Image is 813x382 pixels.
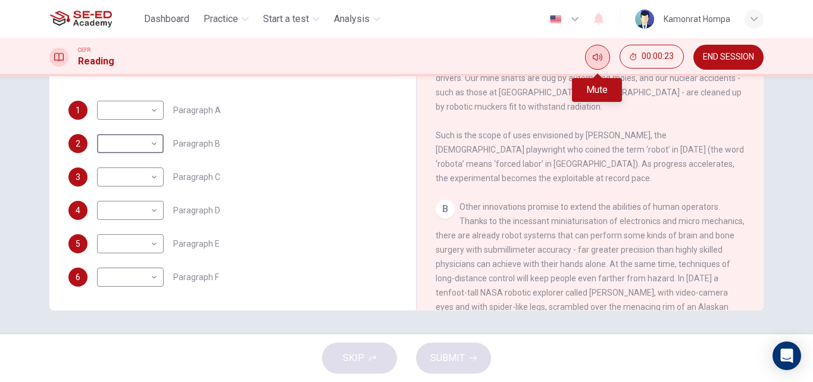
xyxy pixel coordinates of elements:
button: Start a test [258,8,324,30]
a: SE-ED Academy logo [49,7,139,31]
span: Dashboard [144,12,189,26]
button: Practice [199,8,254,30]
div: Hide [620,45,684,70]
button: Dashboard [139,8,194,30]
img: SE-ED Academy logo [49,7,112,31]
span: Analysis [334,12,370,26]
span: Start a test [263,12,309,26]
h1: Reading [78,54,114,69]
span: Other innovations promise to extend the abilities of human operators. Thanks to the incessant min... [436,202,745,340]
span: Paragraph A [173,106,221,114]
img: en [548,15,563,24]
span: Paragraph B [173,139,220,148]
span: 2 [76,139,80,148]
span: 1 [76,106,80,114]
img: Profile picture [635,10,654,29]
div: Open Intercom Messenger [773,341,801,370]
span: The modern world is increasingly populated by quasiintelligent gizmos whose presence we barely no... [436,2,744,183]
span: Paragraph C [173,173,220,181]
span: Paragraph D [173,206,220,215]
span: Paragraph F [173,273,219,281]
button: Analysis [329,8,385,30]
div: Kamonrat Hompa [664,12,730,26]
span: 6 [76,273,80,281]
div: B [436,200,455,219]
span: 00:00:23 [642,52,674,61]
span: 4 [76,206,80,215]
span: END SESSION [703,52,754,62]
span: Practice [204,12,238,26]
span: 3 [76,173,80,181]
button: END SESSION [693,45,764,70]
button: 00:00:23 [620,45,684,69]
span: CEFR [78,46,90,54]
div: Mute [572,78,622,102]
div: Mute [585,45,610,70]
span: Paragraph E [173,240,220,248]
span: 5 [76,240,80,248]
